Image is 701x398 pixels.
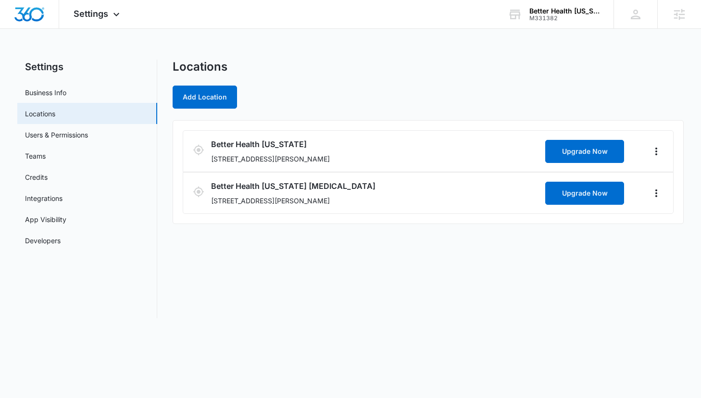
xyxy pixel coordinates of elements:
h2: Settings [17,60,157,74]
a: Users & Permissions [25,130,88,140]
button: Upgrade Now [545,182,624,205]
a: Locations [25,109,55,119]
button: Add Location [173,86,237,109]
h1: Locations [173,60,227,74]
h3: Better Health [US_STATE] [MEDICAL_DATA] [211,180,541,192]
button: Upgrade Now [545,140,624,163]
button: Actions [649,186,663,201]
span: Settings [74,9,108,19]
div: account id [529,15,600,22]
a: Add Location [173,93,237,101]
button: Actions [649,144,663,159]
div: account name [529,7,600,15]
p: [STREET_ADDRESS][PERSON_NAME] [211,196,541,206]
a: Teams [25,151,46,161]
a: Developers [25,236,61,246]
a: App Visibility [25,214,66,224]
a: Business Info [25,87,66,98]
p: [STREET_ADDRESS][PERSON_NAME] [211,154,541,164]
a: Credits [25,172,48,182]
a: Integrations [25,193,63,203]
h3: Better Health [US_STATE] [211,138,541,150]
